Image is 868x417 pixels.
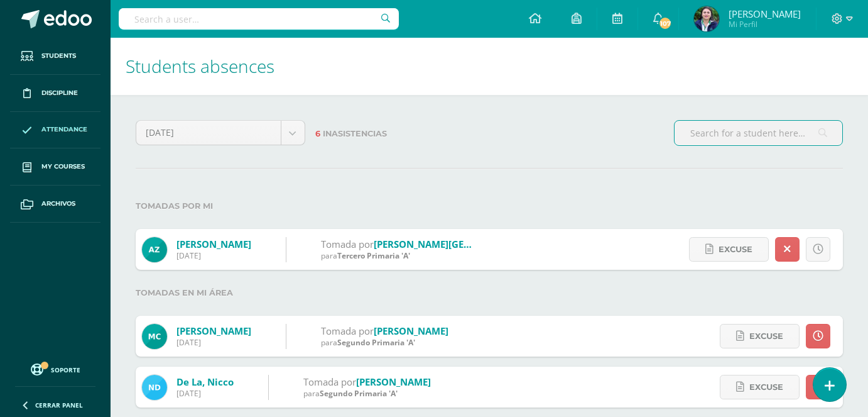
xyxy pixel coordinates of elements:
[719,238,752,261] span: Excuse
[176,375,234,388] a: De la, Nicco
[321,238,374,250] span: Tomada por
[41,51,76,61] span: Students
[146,121,271,145] span: [DATE]
[356,375,431,388] a: [PERSON_NAME]
[749,375,783,399] span: Excuse
[729,8,801,20] span: [PERSON_NAME]
[321,337,448,348] div: para
[136,121,305,145] a: [DATE]
[374,238,545,250] a: [PERSON_NAME][GEOGRAPHIC_DATA]
[126,54,274,78] span: Students absences
[41,88,78,98] span: Discipline
[720,375,800,399] a: Excuse
[41,199,75,209] span: Archivos
[720,324,800,348] a: Excuse
[374,325,448,337] a: [PERSON_NAME]
[10,148,100,186] a: My courses
[10,112,100,149] a: Attendance
[303,388,431,399] div: para
[10,38,100,75] a: Students
[142,237,167,262] img: fbf96f6820ffe9f25647bf75044c7e8c.png
[119,8,399,30] input: Search a user…
[321,250,472,261] div: para
[10,75,100,112] a: Discipline
[136,280,843,306] label: Tomadas en mi área
[10,186,100,223] a: Archivos
[749,325,783,348] span: Excuse
[176,325,251,337] a: [PERSON_NAME]
[315,129,320,138] span: 6
[320,388,398,399] span: Segundo Primaria 'A'
[675,121,843,145] input: Search for a student here…
[142,324,167,349] img: 49868e3fc3827397d40ae9b06e609c4e.png
[323,129,387,138] span: Inasistencias
[689,237,769,262] a: Excuse
[176,337,251,348] div: [DATE]
[41,162,85,172] span: My courses
[51,365,80,374] span: Soporte
[303,375,356,388] span: Tomada por
[694,6,719,31] img: 8792ea101102b15321d756c508217fbe.png
[658,16,672,30] span: 107
[15,360,95,377] a: Soporte
[176,238,251,250] a: [PERSON_NAME]
[176,250,251,261] div: [DATE]
[321,325,374,337] span: Tomada por
[176,388,234,399] div: [DATE]
[337,337,415,348] span: Segundo Primaria 'A'
[729,19,801,30] span: Mi Perfil
[142,375,167,400] img: 8a1e21b8128fdbaff9fd671efda254bc.png
[41,125,87,135] span: Attendance
[136,193,843,219] label: Tomadas por mi
[337,250,410,261] span: Tercero Primaria 'A'
[35,401,83,409] span: Cerrar panel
